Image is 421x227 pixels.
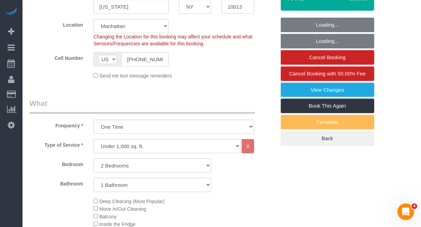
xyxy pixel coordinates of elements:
span: 4 [412,203,417,209]
label: Bathroom [24,178,88,187]
label: Type of Service * [24,139,88,148]
img: Automaid Logo [4,7,18,17]
span: Deep Cleaning (Most Popular) [99,199,164,204]
a: Cancel Booking with 50.00% Fee [281,66,374,81]
span: Changing the Location for this booking may affect your schedule and what Services/Frequencies are... [93,34,252,46]
label: Frequency * [24,120,88,129]
label: Location [24,19,88,28]
a: View Changes [281,83,374,97]
span: Balcony [99,214,117,219]
span: Cancel Booking with 50.00% Fee [289,71,366,76]
input: Cell Number [121,52,169,66]
a: Cancel Booking [281,50,374,65]
a: Book This Again [281,99,374,113]
iframe: Intercom live chat [397,203,414,220]
span: Move In/Out Cleaning [99,206,146,212]
legend: What [29,98,255,114]
label: Cell Number [24,52,88,62]
a: Back [281,131,374,146]
span: Send me text message reminders [99,73,172,79]
label: Bedroom [24,158,88,168]
span: Inside the Fridge [99,221,135,227]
